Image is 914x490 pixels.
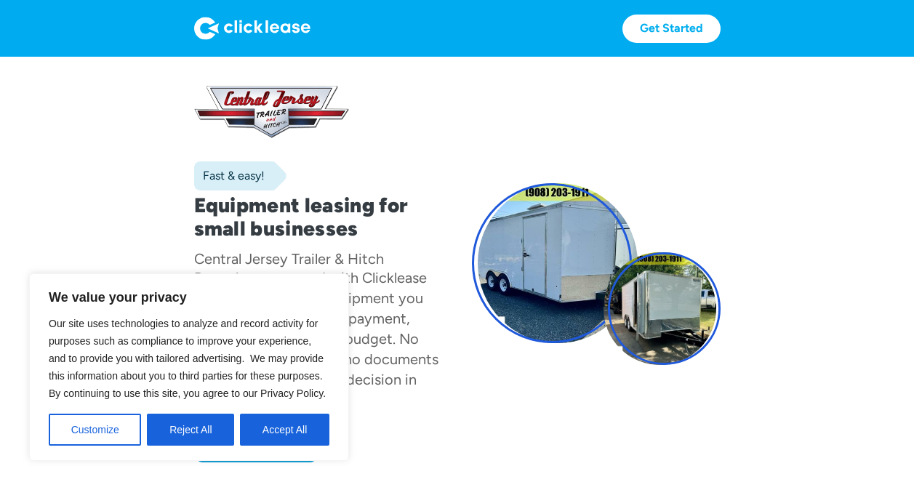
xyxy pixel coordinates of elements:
[29,273,349,461] div: We value your privacy
[194,193,443,240] h1: Equipment leasing for small businesses
[240,414,329,446] button: Accept All
[194,250,384,286] div: Central Jersey Trailer & Hitch Depot
[49,318,326,399] span: Our site uses technologies to analyze and record activity for purposes such as compliance to impr...
[194,269,438,409] div: has partnered with Clicklease to help you get the equipment you need for a low monthly payment, c...
[147,414,234,446] button: Reject All
[49,289,329,306] p: We value your privacy
[194,169,265,183] div: Fast & easy!
[622,15,721,43] a: Get Started
[49,414,141,446] button: Customize
[194,17,310,40] img: Logo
